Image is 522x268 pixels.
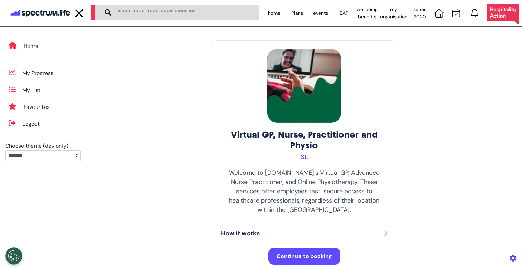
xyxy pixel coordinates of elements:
div: wellbeing benefits [356,3,379,23]
div: EAP [332,3,356,23]
div: My List [22,86,40,94]
span: Continue to booking [277,252,332,260]
img: company logo [9,7,71,20]
h2: Virtual GP, Nurse, Practitioner and Physio [221,130,387,151]
div: My Progress [22,69,54,78]
button: How it works [221,228,387,238]
div: Home [23,42,38,50]
button: Continue to booking [268,248,340,265]
div: series 2020 [408,3,432,23]
button: Open Preferences [5,247,22,265]
div: events [309,3,332,23]
div: Plans [286,3,309,23]
div: Logout [22,120,40,128]
h3: SL [221,154,387,161]
div: home [262,3,286,23]
div: Choose theme (dev only) [5,142,81,150]
div: my organisation [379,3,408,23]
p: Welcome to [DOMAIN_NAME]’s Virtual GP, Advanced Nurse Practitioner, and Online Physiotherapy. The... [221,168,387,215]
p: How it works [221,229,260,238]
div: Favourites [23,103,50,111]
img: Virtual GP, Nurse, Practitioner and Physio [267,49,341,123]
